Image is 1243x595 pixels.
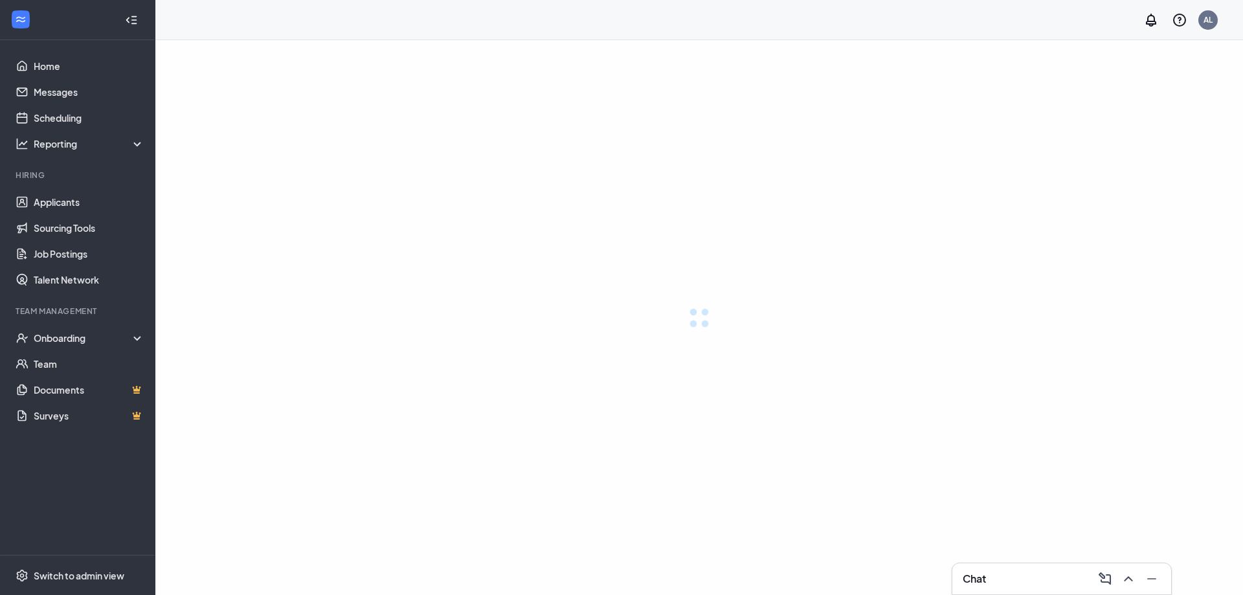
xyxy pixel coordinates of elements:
[16,331,28,344] svg: UserCheck
[1117,568,1137,589] button: ChevronUp
[34,215,144,241] a: Sourcing Tools
[34,377,144,403] a: DocumentsCrown
[34,403,144,429] a: SurveysCrown
[14,13,27,26] svg: WorkstreamLogo
[34,267,144,293] a: Talent Network
[16,137,28,150] svg: Analysis
[34,79,144,105] a: Messages
[16,170,142,181] div: Hiring
[1143,12,1159,28] svg: Notifications
[1172,12,1187,28] svg: QuestionInfo
[34,241,144,267] a: Job Postings
[125,14,138,27] svg: Collapse
[1140,568,1161,589] button: Minimize
[34,53,144,79] a: Home
[1144,571,1159,587] svg: Minimize
[34,189,144,215] a: Applicants
[1204,14,1213,25] div: AL
[34,137,145,150] div: Reporting
[34,105,144,131] a: Scheduling
[1121,571,1136,587] svg: ChevronUp
[34,569,124,582] div: Switch to admin view
[16,569,28,582] svg: Settings
[16,306,142,317] div: Team Management
[34,351,144,377] a: Team
[963,572,986,586] h3: Chat
[34,331,145,344] div: Onboarding
[1093,568,1114,589] button: ComposeMessage
[1097,571,1113,587] svg: ComposeMessage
